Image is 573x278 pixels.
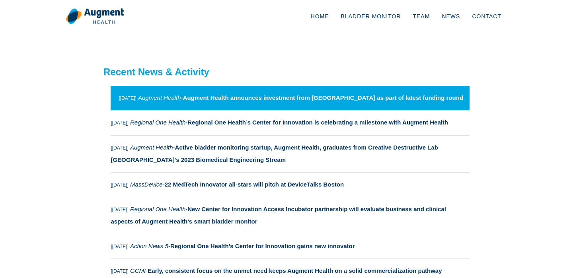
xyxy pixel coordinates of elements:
small: [[DATE]] [111,120,128,126]
a: [[DATE]] Action News 5-Regional One Health’s Center for Innovation gains new innovator [111,234,470,259]
a: Bladder Monitor [335,3,407,29]
i: Regional One Health [130,206,185,212]
a: [[DATE]] Regional One Health-New Center for Innovation Access Incubator partnership will evaluate... [111,197,470,234]
small: [[DATE]] [111,182,128,188]
a: Team [407,3,436,29]
i: Augment Health [130,144,173,151]
a: Contact [466,3,507,29]
small: [[DATE]] [111,207,128,212]
i: Augment Health [138,94,181,101]
i: Action News 5 [130,243,168,249]
small: [[DATE]] [119,95,136,101]
strong: Active bladder monitoring startup, Augment Health, graduates from Creative Destructive Lab [GEOGR... [111,144,438,163]
img: logo [66,8,124,25]
strong: 22 MedTech Innovator all-stars will pitch at DeviceTalks Boston [165,181,344,188]
small: [[DATE]] [111,145,128,151]
a: [[DATE]] MassDevice-22 MedTech Innovator all-stars will pitch at DeviceTalks Boston [111,173,470,197]
strong: Early, consistent focus on the unmet need keeps Augment Health on a solid commercialization pathway [148,267,442,274]
i: MassDevice [130,181,163,188]
strong: New Center for Innovation Access Incubator partnership will evaluate business and clinical aspect... [111,206,446,225]
a: Home [305,3,335,29]
i: Regional One Health [130,119,185,126]
a: [[DATE]] Augment Health-Augment Health announces investment from [GEOGRAPHIC_DATA] as part of lat... [111,86,470,110]
strong: Regional One Health’s Center for Innovation is celebrating a milestone with Augment Health [187,119,448,126]
small: [[DATE]] [111,268,128,274]
strong: Augment Health announces investment from [GEOGRAPHIC_DATA] as part of latest funding round [183,94,464,101]
a: [[DATE]] Augment Health-Active bladder monitoring startup, Augment Health, graduates from Creativ... [111,136,470,172]
strong: Regional One Health’s Center for Innovation gains new innovator [170,243,355,249]
i: GCMI [130,267,146,274]
small: [[DATE]] [111,244,128,249]
a: News [436,3,466,29]
h2: Recent News & Activity [103,66,470,78]
a: [[DATE]] Regional One Health-Regional One Health’s Center for Innovation is celebrating a milesto... [111,111,470,135]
